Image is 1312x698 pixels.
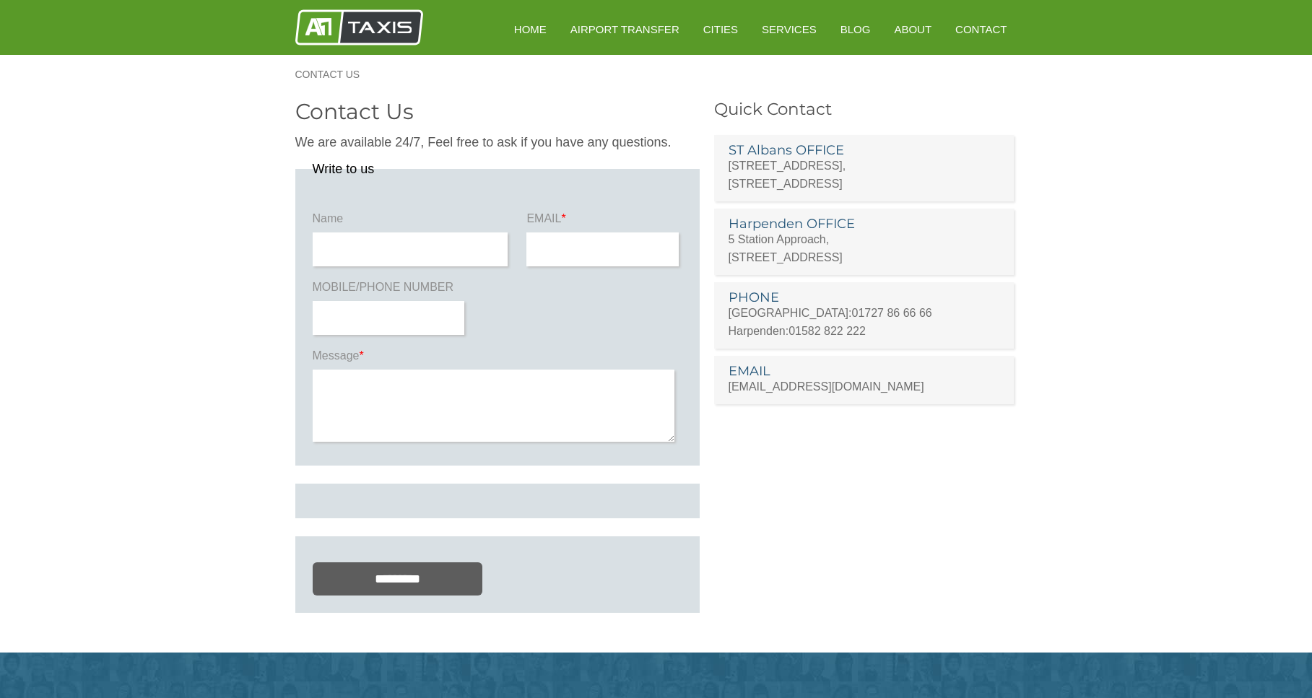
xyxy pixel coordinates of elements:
[752,12,827,47] a: Services
[788,325,866,337] a: 01582 822 222
[945,12,1017,47] a: Contact
[729,144,1000,157] h3: ST Albans OFFICE
[729,230,1000,266] p: 5 Station Approach, [STREET_ADDRESS]
[295,9,423,45] img: A1 Taxis
[313,279,468,301] label: MOBILE/PHONE NUMBER
[714,101,1017,118] h3: Quick Contact
[693,12,748,47] a: Cities
[295,134,700,152] p: We are available 24/7, Feel free to ask if you have any questions.
[526,211,682,232] label: EMAIL
[295,101,700,123] h2: Contact Us
[884,12,942,47] a: About
[852,307,932,319] a: 01727 86 66 66
[295,69,375,79] a: Contact Us
[729,157,1000,193] p: [STREET_ADDRESS], [STREET_ADDRESS]
[830,12,881,47] a: Blog
[504,12,557,47] a: HOME
[313,211,512,232] label: Name
[729,304,1000,322] p: [GEOGRAPHIC_DATA]:
[313,348,682,370] label: Message
[560,12,690,47] a: Airport Transfer
[729,322,1000,340] p: Harpenden:
[729,380,924,393] a: [EMAIL_ADDRESS][DOMAIN_NAME]
[729,217,1000,230] h3: Harpenden OFFICE
[729,365,1000,378] h3: EMAIL
[313,162,375,175] legend: Write to us
[729,291,1000,304] h3: PHONE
